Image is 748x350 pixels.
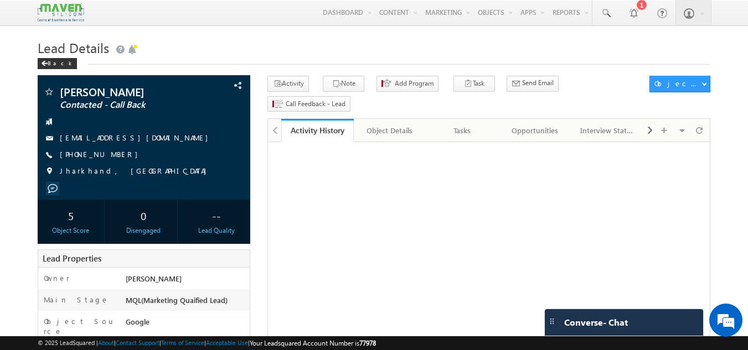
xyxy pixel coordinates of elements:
label: Owner [44,273,70,283]
label: Main Stage [44,295,109,305]
a: Contact Support [116,339,159,346]
a: Object Details [354,119,426,142]
span: Lead Details [38,39,109,56]
span: Add Program [395,79,434,88]
div: Activity History [290,125,345,135]
button: Task [453,76,495,92]
div: Object Actions [654,79,701,88]
a: Activity History [281,119,354,142]
div: Object Score [40,226,102,236]
span: [PHONE_NUMBER] [60,149,143,160]
span: Send Email [522,78,554,88]
span: Jharkhand, [GEOGRAPHIC_DATA] [60,166,212,177]
div: Tasks [435,124,489,137]
a: Terms of Service [161,339,204,346]
label: Object Source [44,316,115,336]
div: Back [38,58,77,69]
div: Disengaged [113,226,174,236]
button: Add Program [376,76,439,92]
div: Interview Status [580,124,634,137]
span: © 2025 LeadSquared | | | | | [38,338,376,348]
span: Your Leadsquared Account Number is [250,339,376,347]
div: -- [185,205,247,226]
span: [PERSON_NAME] [126,274,182,283]
span: [PERSON_NAME] [60,86,191,97]
span: Contacted - Call Back [60,100,191,111]
a: Acceptable Use [206,339,248,346]
img: carter-drag [548,317,556,326]
div: Google [123,316,250,332]
img: Custom Logo [38,3,84,22]
button: Object Actions [649,76,710,92]
div: Lead Quality [185,226,247,236]
a: About [98,339,114,346]
a: Tasks [426,119,499,142]
button: Call Feedback - Lead [267,96,350,112]
span: Call Feedback - Lead [286,99,345,109]
button: Note [323,76,364,92]
span: Converse - Chat [564,317,628,327]
a: [EMAIL_ADDRESS][DOMAIN_NAME] [60,133,214,142]
div: MQL(Marketing Quaified Lead) [123,295,250,310]
div: Object Details [363,124,416,137]
a: Interview Status [571,119,644,142]
div: Opportunities [508,124,561,137]
div: 0 [113,205,174,226]
a: Back [38,58,82,67]
span: 77978 [359,339,376,347]
span: Lead Properties [43,253,101,264]
button: Send Email [507,76,559,92]
a: Opportunities [499,119,571,142]
button: Activity [267,76,309,92]
div: 5 [40,205,102,226]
